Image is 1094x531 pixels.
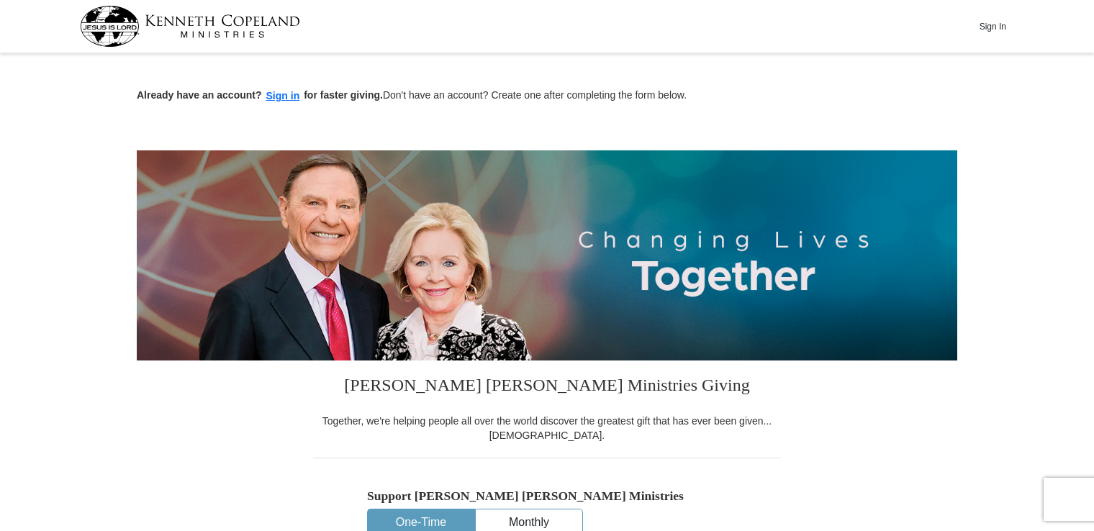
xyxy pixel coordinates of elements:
img: kcm-header-logo.svg [80,6,300,47]
div: Together, we're helping people all over the world discover the greatest gift that has ever been g... [313,414,781,442]
p: Don't have an account? Create one after completing the form below. [137,88,957,104]
button: Sign in [262,88,304,104]
strong: Already have an account? for faster giving. [137,89,383,101]
h5: Support [PERSON_NAME] [PERSON_NAME] Ministries [367,489,727,504]
button: Sign In [971,15,1014,37]
h3: [PERSON_NAME] [PERSON_NAME] Ministries Giving [313,360,781,414]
